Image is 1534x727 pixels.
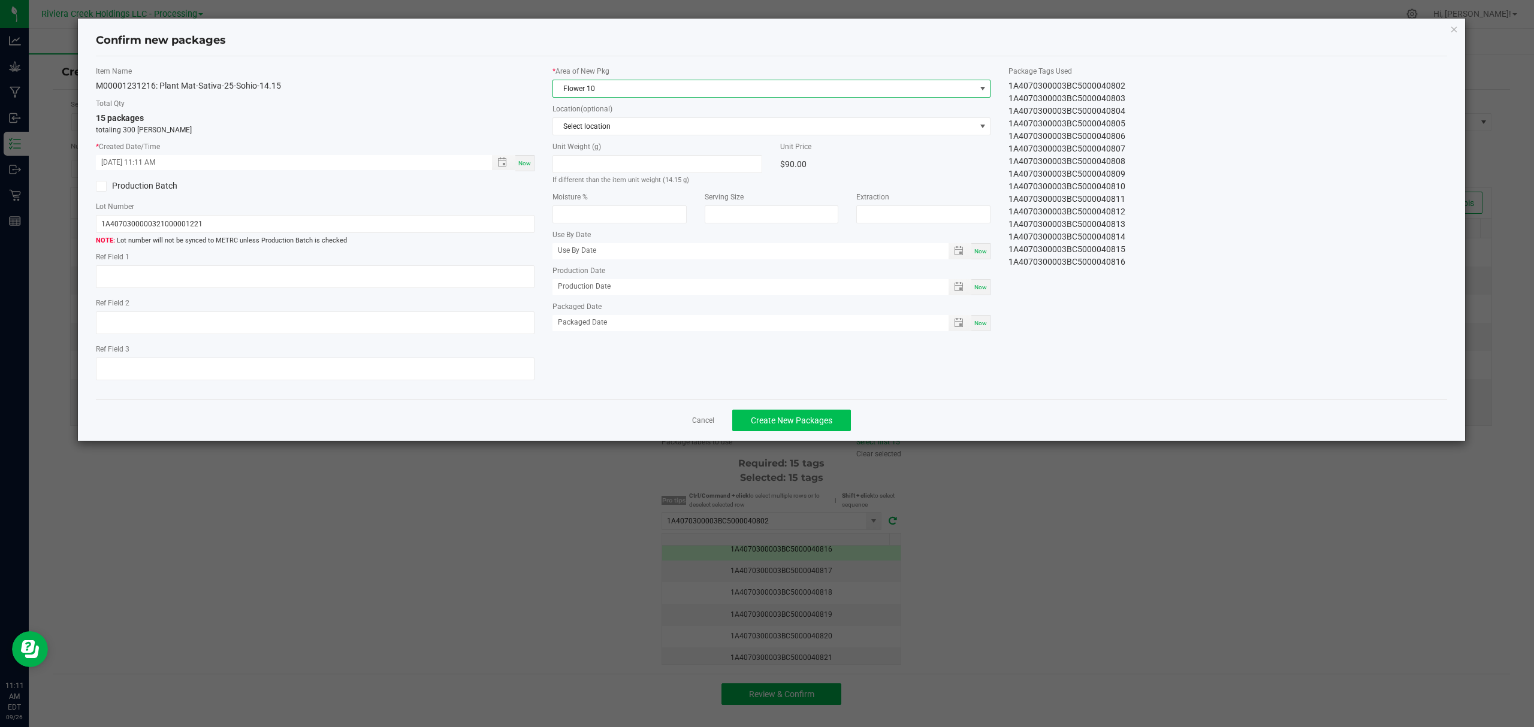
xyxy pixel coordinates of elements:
[974,248,987,255] span: Now
[518,160,531,166] span: Now
[1008,231,1447,243] div: 1A4070300003BC5000040814
[1008,66,1447,77] label: Package Tags Used
[96,155,479,170] input: Created Datetime
[492,155,515,170] span: Toggle popup
[1008,180,1447,193] div: 1A4070300003BC5000040810
[552,66,991,77] label: Area of New Pkg
[552,243,936,258] input: Use By Date
[1008,117,1447,130] div: 1A4070300003BC5000040805
[96,113,144,123] span: 15 packages
[705,192,839,202] label: Serving Size
[949,243,972,259] span: Toggle popup
[1008,155,1447,168] div: 1A4070300003BC5000040808
[96,80,535,92] div: M00001231216: Plant Mat-Sativa-25-Sohio-14.15
[974,284,987,290] span: Now
[1008,80,1447,92] div: 1A4070300003BC5000040802
[552,301,991,312] label: Packaged Date
[552,104,991,114] label: Location
[692,416,714,426] a: Cancel
[1008,92,1447,105] div: 1A4070300003BC5000040803
[552,192,687,202] label: Moisture %
[1008,168,1447,180] div: 1A4070300003BC5000040809
[552,176,689,184] small: If different than the item unit weight (14.15 g)
[1008,205,1447,218] div: 1A4070300003BC5000040812
[96,66,535,77] label: Item Name
[96,298,535,308] label: Ref Field 2
[1008,243,1447,256] div: 1A4070300003BC5000040815
[96,201,535,212] label: Lot Number
[96,180,306,192] label: Production Batch
[732,410,851,431] button: Create New Packages
[96,344,535,355] label: Ref Field 3
[96,252,535,262] label: Ref Field 1
[856,192,991,202] label: Extraction
[751,416,832,425] span: Create New Packages
[780,155,991,173] div: $90.00
[552,279,936,294] input: Production Date
[1008,193,1447,205] div: 1A4070300003BC5000040811
[1008,143,1447,155] div: 1A4070300003BC5000040807
[553,80,976,97] span: Flower 10
[780,141,991,152] label: Unit Price
[949,279,972,295] span: Toggle popup
[552,315,936,330] input: Packaged Date
[96,125,535,135] p: totaling 300 [PERSON_NAME]
[1008,218,1447,231] div: 1A4070300003BC5000040813
[96,141,535,152] label: Created Date/Time
[552,265,991,276] label: Production Date
[96,98,535,109] label: Total Qty
[12,631,48,667] iframe: Resource center
[552,141,763,152] label: Unit Weight (g)
[96,33,1448,49] h4: Confirm new packages
[1008,105,1447,117] div: 1A4070300003BC5000040804
[974,320,987,326] span: Now
[552,117,991,135] span: NO DATA FOUND
[96,236,535,246] span: Lot number will not be synced to METRC unless Production Batch is checked
[581,105,612,113] span: (optional)
[1008,256,1447,268] div: 1A4070300003BC5000040816
[553,118,976,135] span: Select location
[552,229,991,240] label: Use By Date
[949,315,972,331] span: Toggle popup
[1008,130,1447,143] div: 1A4070300003BC5000040806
